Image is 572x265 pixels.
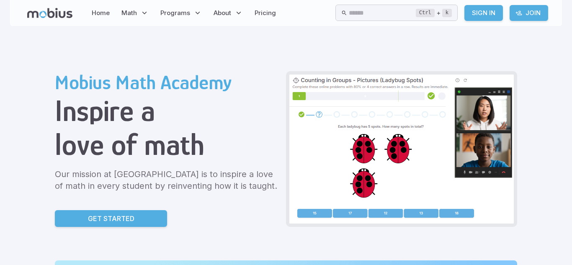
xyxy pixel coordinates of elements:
span: Programs [160,8,190,18]
p: Our mission at [GEOGRAPHIC_DATA] is to inspire a love of math in every student by reinventing how... [55,168,279,192]
img: Grade 2 Class [289,75,514,224]
kbd: Ctrl [416,9,435,17]
a: Join [510,5,548,21]
span: Math [121,8,137,18]
h2: Mobius Math Academy [55,71,279,94]
h1: Inspire a [55,94,279,128]
span: About [214,8,231,18]
a: Get Started [55,210,167,227]
a: Sign In [464,5,503,21]
a: Home [89,3,112,23]
kbd: k [442,9,452,17]
p: Get Started [88,214,134,224]
h1: love of math [55,128,279,162]
a: Pricing [252,3,278,23]
div: + [416,8,452,18]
